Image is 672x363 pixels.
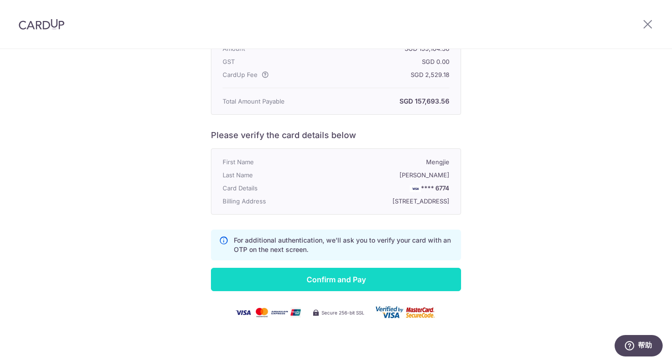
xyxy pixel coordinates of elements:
[376,306,436,319] img: user_card-c562eb6b5b8b8ec84dccdc07e9bd522830960ef8db174c7131827c7f1303a312.png
[211,130,461,141] h6: Please verify the card details below
[19,19,64,30] img: CardUp
[223,56,313,67] p: GST
[313,56,449,67] p: SGD 0.00
[223,69,258,80] span: CardUp Fee
[223,169,313,181] p: Last Name
[322,309,364,316] span: Secure 256-bit SSL
[313,195,449,207] p: [STREET_ADDRESS]
[236,307,301,318] img: visa-mc-amex-unionpay-34850ac9868a6d5de2caf4e02a0bbe60382aa94c6170d4c8a8a06feceedd426a.png
[211,268,461,291] input: Confirm and Pay
[313,96,449,107] p: SGD 157,693.56
[410,185,421,192] img: VISA
[313,156,449,168] p: Mengjie
[223,156,313,168] p: First Name
[313,69,449,80] p: SGD 2,529.18
[223,195,313,207] p: Billing Address
[313,169,449,181] p: [PERSON_NAME]
[223,182,313,194] p: Card Details
[223,96,313,107] p: Total Amount Payable
[614,335,663,358] iframe: 打开一个小组件，您可以在其中找到更多信息
[234,236,453,254] p: For additional authentication, we'll ask you to verify your card with an OTP on the next screen.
